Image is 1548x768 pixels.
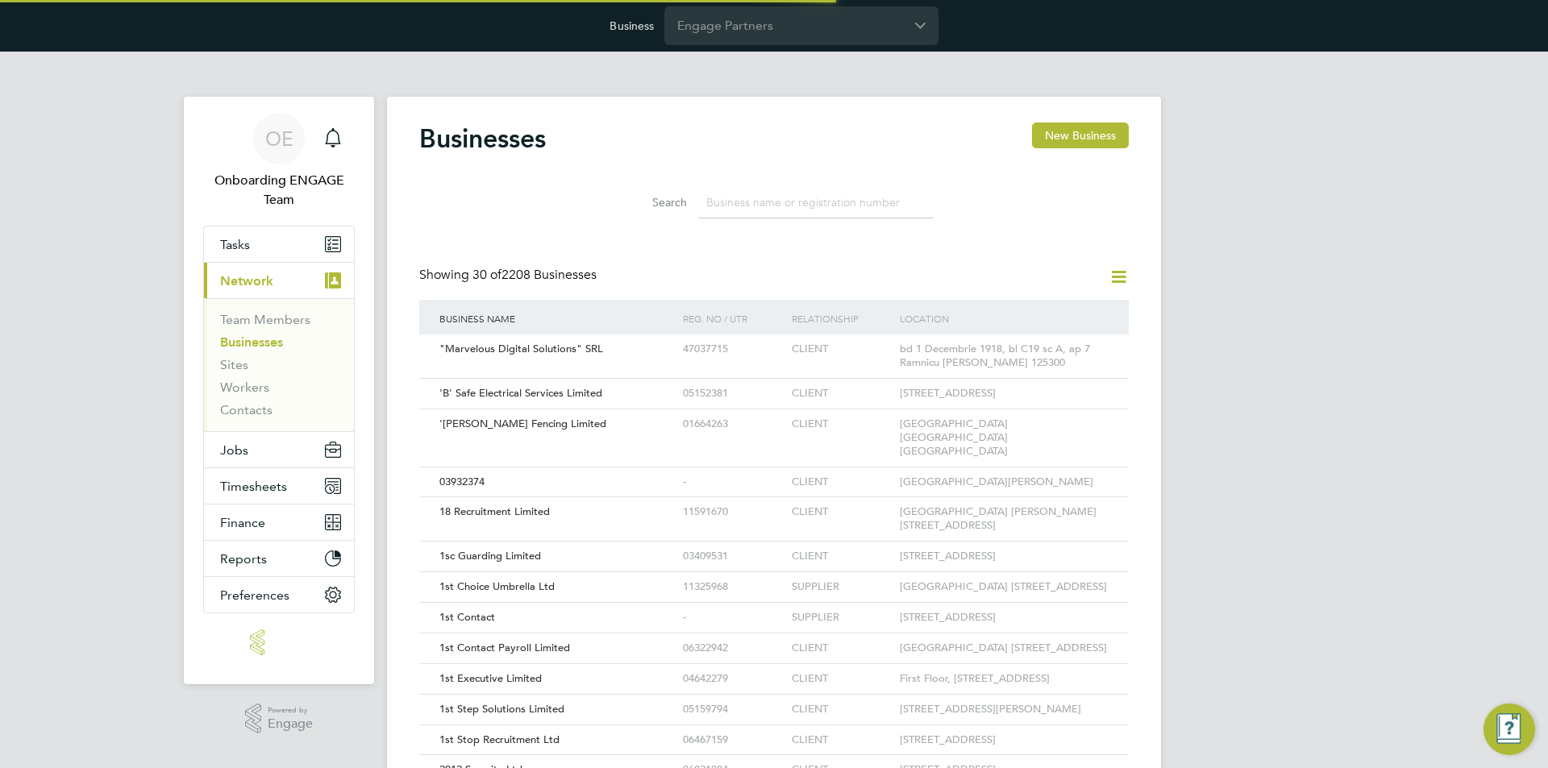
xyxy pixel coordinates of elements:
span: 1st Contact Payroll Limited [439,641,570,654]
a: 1st Choice Umbrella Ltd11325968SUPPLIER[GEOGRAPHIC_DATA] [STREET_ADDRESS] [435,571,1113,585]
button: Engage Resource Center [1483,704,1535,755]
button: Reports [204,541,354,576]
a: 1st Contact Payroll Limited06322942CLIENT[GEOGRAPHIC_DATA] [STREET_ADDRESS] [435,633,1113,646]
span: 1st Contact [439,610,495,624]
div: [GEOGRAPHIC_DATA] [GEOGRAPHIC_DATA] [GEOGRAPHIC_DATA] [896,409,1113,467]
div: 11325968 [679,572,787,602]
span: Engage [268,717,313,731]
span: Onboarding ENGAGE Team [203,171,355,210]
button: Preferences [204,577,354,612]
div: Relationship [788,300,896,337]
a: Tasks [204,226,354,262]
span: Powered by [268,704,313,717]
a: 1sc Guarding Limited03409531CLIENT[STREET_ADDRESS] [435,541,1113,554]
input: Business name or registration number [698,187,934,218]
span: 1st Step Solutions Limited [439,702,564,716]
div: bd 1 Decembrie 1918, bl C19 sc A, ap 7 Ramnicu [PERSON_NAME] 125300 [896,334,1113,378]
a: 1st Contact-SUPPLIER[STREET_ADDRESS] [435,602,1113,616]
a: Sites [220,357,248,372]
label: Business [610,19,654,33]
div: 01664263 [679,409,787,439]
div: CLIENT [788,542,896,571]
span: 1st Executive Limited [439,671,542,685]
div: 47037715 [679,334,787,364]
div: CLIENT [788,409,896,439]
button: Timesheets [204,468,354,504]
span: 18 Recruitment Limited [439,504,550,518]
div: First Floor, [STREET_ADDRESS] [896,664,1113,694]
div: CLIENT [788,725,896,755]
span: Finance [220,515,265,530]
a: 03932374-CLIENT[GEOGRAPHIC_DATA][PERSON_NAME] [435,467,1113,480]
div: [STREET_ADDRESS] [896,725,1113,755]
span: Reports [220,551,267,567]
span: '[PERSON_NAME] Fencing Limited [439,417,606,430]
button: Finance [204,504,354,540]
div: [GEOGRAPHIC_DATA] [STREET_ADDRESS] [896,572,1113,602]
div: 06467159 [679,725,787,755]
span: Tasks [220,237,250,252]
div: CLIENT [788,467,896,497]
a: Team Members [220,312,310,327]
div: Business Name [435,300,679,337]
a: Businesses [220,334,283,350]
div: - [679,603,787,633]
a: 18 Recruitment Limited11591670CLIENT[GEOGRAPHIC_DATA] [PERSON_NAME][STREET_ADDRESS] [435,496,1113,510]
div: SUPPLIER [788,603,896,633]
div: CLIENT [788,334,896,364]
a: OEOnboarding ENGAGE Team [203,113,355,210]
div: Showing [419,267,600,284]
div: 03409531 [679,542,787,571]
div: [STREET_ADDRESS] [896,542,1113,571]
span: "Marvelous Digital Solutions" SRL [439,342,603,355]
a: 'B' Safe Electrical Services Limited05152381CLIENT[STREET_ADDRESS] [435,378,1113,392]
div: [GEOGRAPHIC_DATA] [PERSON_NAME][STREET_ADDRESS] [896,497,1113,541]
div: [GEOGRAPHIC_DATA] [STREET_ADDRESS] [896,633,1113,663]
span: 1st Choice Umbrella Ltd [439,579,555,593]
div: [STREET_ADDRESS][PERSON_NAME] [896,695,1113,724]
span: Timesheets [220,479,287,494]
a: '[PERSON_NAME] Fencing Limited01664263CLIENT[GEOGRAPHIC_DATA] [GEOGRAPHIC_DATA] [GEOGRAPHIC_DATA] [435,409,1113,422]
div: CLIENT [788,379,896,409]
nav: Main navigation [184,97,374,684]
img: engage-logo-retina.png [250,629,308,655]
div: [STREET_ADDRESS] [896,603,1113,633]
div: 11591670 [679,497,787,527]
div: Location [896,300,1113,337]
div: 05159794 [679,695,787,724]
a: 2012 Security Ltd06821084CLIENT[STREET_ADDRESS] [435,754,1113,768]
span: Preferences [220,587,289,603]
div: 05152381 [679,379,787,409]
a: Contacts [220,402,273,417]
div: - [679,467,787,497]
button: Network [204,263,354,298]
button: Jobs [204,432,354,467]
span: OE [265,128,293,149]
div: CLIENT [788,695,896,724]
div: CLIENT [788,633,896,663]
span: 1sc Guarding Limited [439,549,541,563]
div: CLIENT [788,664,896,694]
a: Go to home page [203,629,355,655]
div: SUPPLIER [788,572,896,602]
button: New Business [1032,122,1129,148]
span: 2208 Businesses [472,267,597,283]
div: 06322942 [679,633,787,663]
div: Reg. No / UTR [679,300,787,337]
div: [GEOGRAPHIC_DATA][PERSON_NAME] [896,467,1113,497]
span: Jobs [220,442,248,458]
a: 1st Executive Limited04642279CLIENTFirst Floor, [STREET_ADDRESS] [435,663,1113,677]
span: 'B' Safe Electrical Services Limited [439,386,602,400]
div: 04642279 [679,664,787,694]
span: 1st Stop Recruitment Ltd [439,733,560,746]
label: Search [614,195,687,210]
div: Network [204,298,354,431]
div: [STREET_ADDRESS] [896,379,1113,409]
a: "Marvelous Digital Solutions" SRL47037715CLIENTbd 1 Decembrie 1918, bl C19 sc A, ap 7 Ramnicu [PE... [435,334,1113,347]
span: Network [220,273,273,289]
a: 1st Step Solutions Limited05159794CLIENT[STREET_ADDRESS][PERSON_NAME] [435,694,1113,708]
span: 03932374 [439,475,485,488]
h2: Businesses [419,122,546,155]
div: CLIENT [788,497,896,527]
a: Powered byEngage [245,704,314,734]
